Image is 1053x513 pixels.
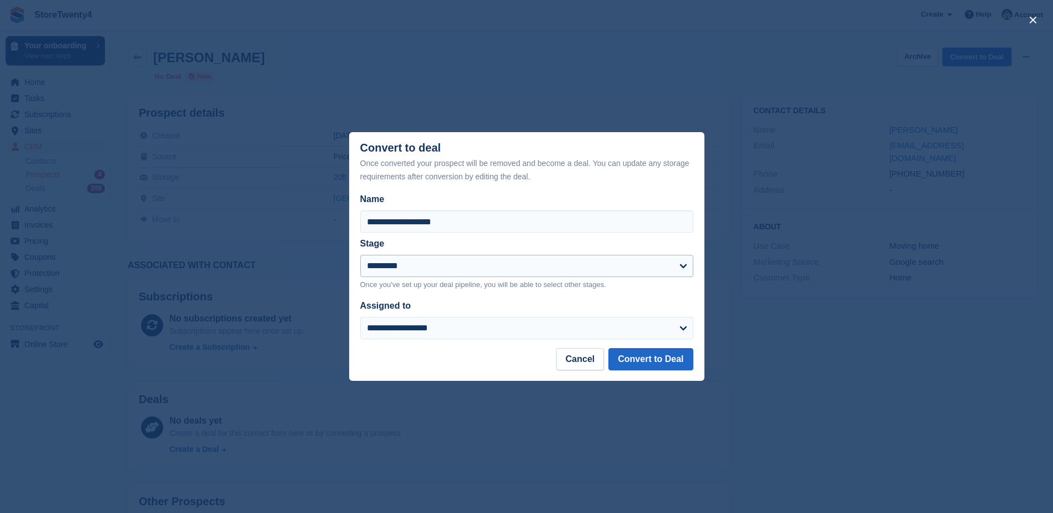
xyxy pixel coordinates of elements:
p: Once you've set up your deal pipeline, you will be able to select other stages. [360,279,693,290]
div: Convert to deal [360,142,693,183]
div: Once converted your prospect will be removed and become a deal. You can update any storage requir... [360,157,693,183]
label: Assigned to [360,301,411,310]
label: Name [360,193,693,206]
button: Cancel [556,348,604,370]
label: Stage [360,239,385,248]
button: Convert to Deal [608,348,693,370]
button: close [1024,11,1042,29]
